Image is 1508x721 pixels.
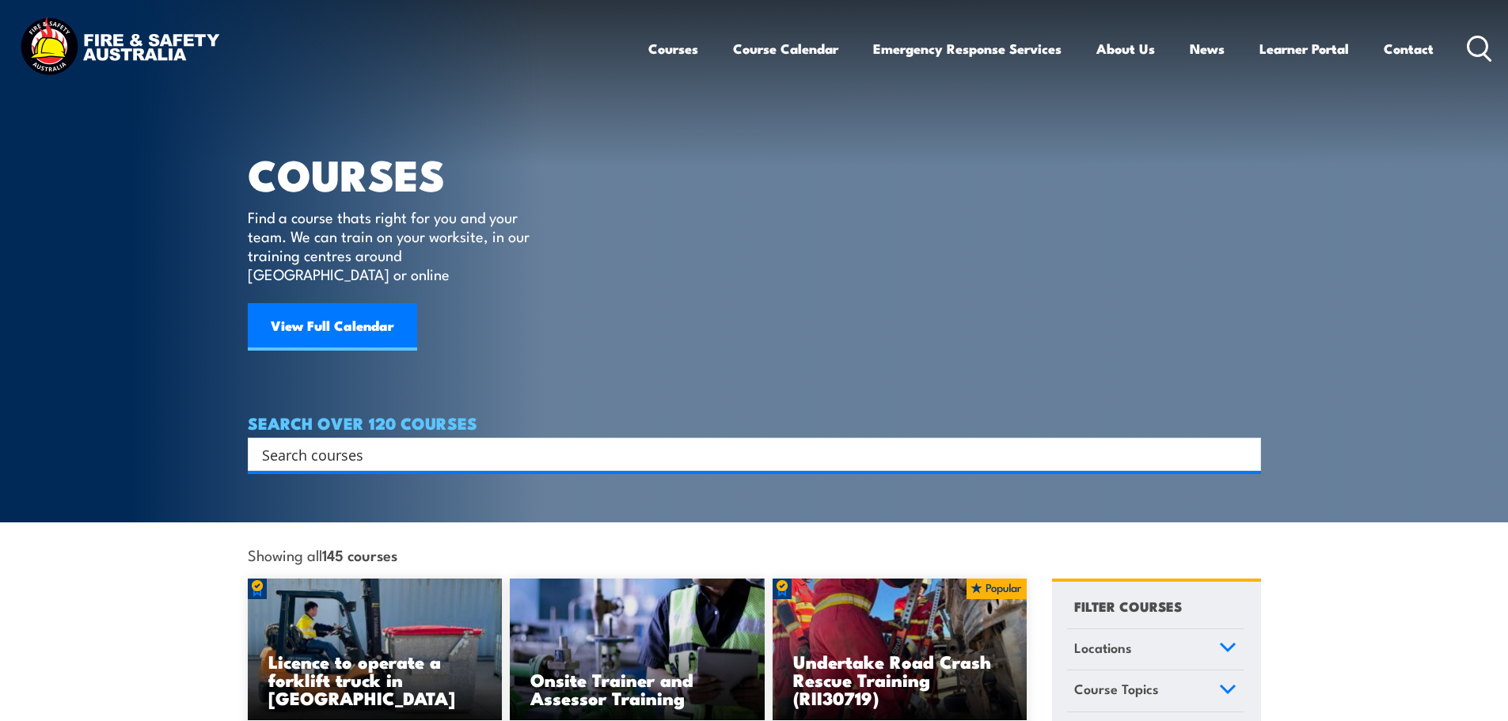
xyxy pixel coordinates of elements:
a: Emergency Response Services [873,28,1062,70]
h3: Licence to operate a forklift truck in [GEOGRAPHIC_DATA] [268,652,482,707]
button: Search magnifier button [1233,443,1255,465]
a: News [1190,28,1225,70]
h1: COURSES [248,155,553,192]
h4: SEARCH OVER 120 COURSES [248,414,1261,431]
a: Course Calendar [733,28,838,70]
h4: FILTER COURSES [1074,595,1182,617]
span: Course Topics [1074,678,1159,700]
h3: Undertake Road Crash Rescue Training (RII30719) [793,652,1007,707]
input: Search input [262,442,1226,466]
a: Undertake Road Crash Rescue Training (RII30719) [773,579,1027,721]
p: Find a course thats right for you and your team. We can train on your worksite, in our training c... [248,207,537,283]
img: Road Crash Rescue Training [773,579,1027,721]
img: Licence to operate a forklift truck Training [248,579,503,721]
form: Search form [265,443,1229,465]
a: About Us [1096,28,1155,70]
a: View Full Calendar [248,303,417,351]
img: Safety For Leaders [510,579,765,721]
a: Contact [1384,28,1434,70]
a: Course Topics [1067,670,1244,712]
h3: Onsite Trainer and Assessor Training [530,670,744,707]
a: Courses [648,28,698,70]
span: Locations [1074,637,1132,658]
strong: 145 courses [322,544,397,565]
a: Onsite Trainer and Assessor Training [510,579,765,721]
a: Learner Portal [1259,28,1349,70]
span: Showing all [248,546,397,563]
a: Locations [1067,629,1244,670]
a: Licence to operate a forklift truck in [GEOGRAPHIC_DATA] [248,579,503,721]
